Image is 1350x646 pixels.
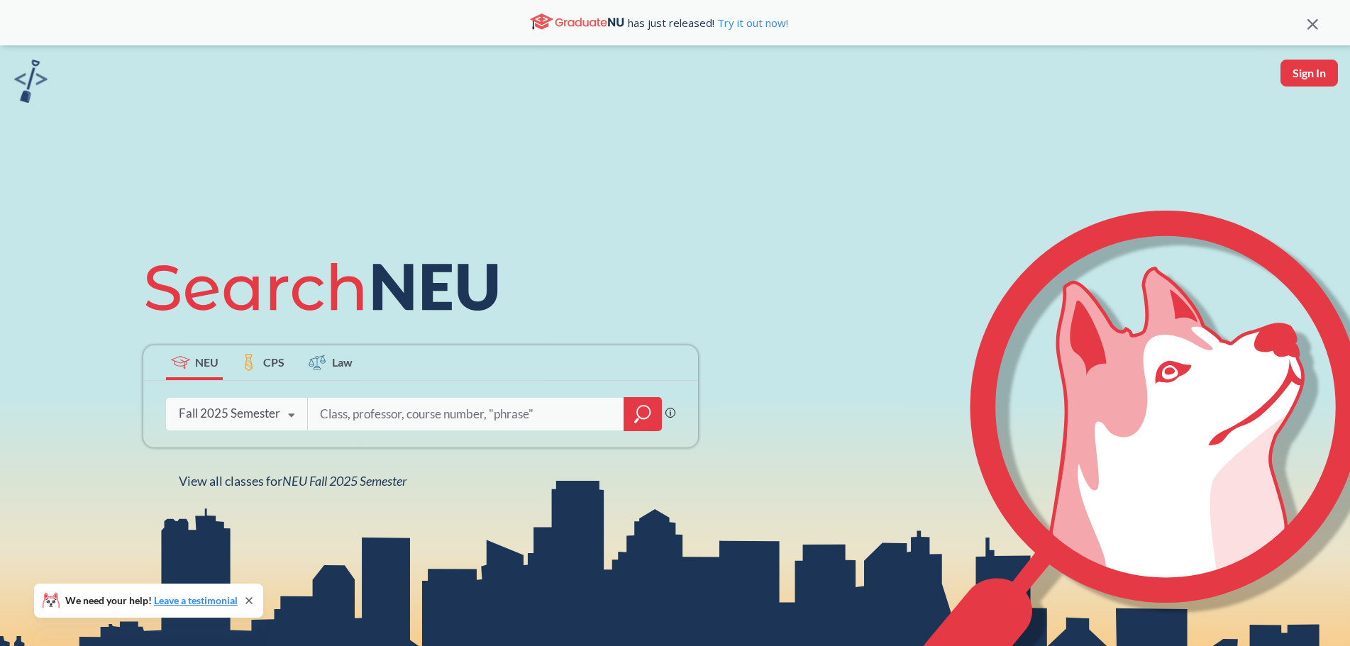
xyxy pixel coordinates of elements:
[624,397,662,431] div: magnifying glass
[14,60,48,107] a: sandbox logo
[628,15,788,30] span: has just released!
[65,596,238,606] span: We need your help!
[634,404,651,424] svg: magnifying glass
[195,354,218,370] span: NEU
[1280,60,1338,87] button: Sign In
[319,399,614,429] input: Class, professor, course number, "phrase"
[14,60,48,103] img: sandbox logo
[332,354,353,370] span: Law
[179,406,280,421] div: Fall 2025 Semester
[282,473,406,489] span: NEU Fall 2025 Semester
[154,594,238,606] a: Leave a testimonial
[714,16,788,30] a: Try it out now!
[179,473,406,489] span: View all classes for
[263,354,284,370] span: CPS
